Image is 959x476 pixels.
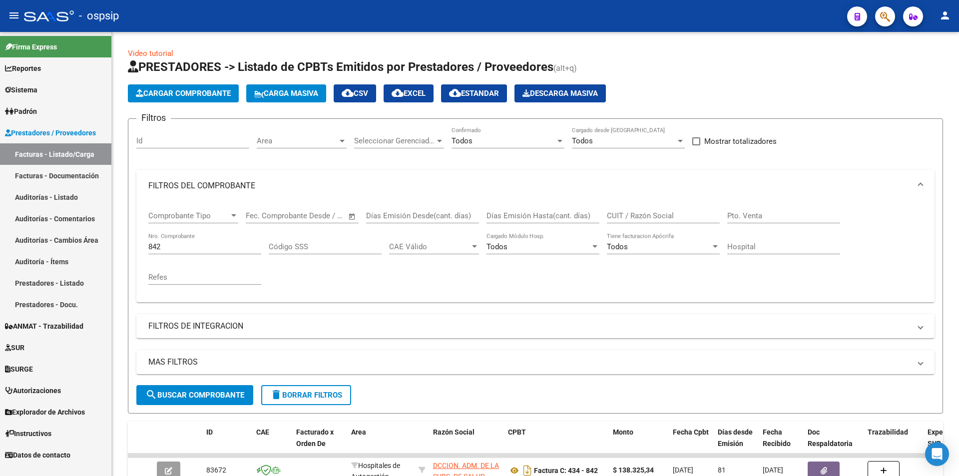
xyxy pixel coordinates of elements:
[522,89,598,98] span: Descarga Masiva
[5,321,83,332] span: ANMAT - Trazabilidad
[342,89,368,98] span: CSV
[136,350,935,374] mat-expansion-panel-header: MAS FILTROS
[261,385,351,405] button: Borrar Filtros
[254,89,318,98] span: Carga Masiva
[148,180,911,191] mat-panel-title: FILTROS DEL COMPROBANTE
[763,428,791,448] span: Fecha Recibido
[486,242,507,251] span: Todos
[5,63,41,74] span: Reportes
[79,5,119,27] span: - ospsip
[8,9,20,21] mat-icon: menu
[256,428,269,436] span: CAE
[334,84,376,102] button: CSV
[759,422,804,466] datatable-header-cell: Fecha Recibido
[148,357,911,368] mat-panel-title: MAS FILTROS
[514,84,606,102] app-download-masive: Descarga masiva de comprobantes (adjuntos)
[718,466,726,474] span: 81
[925,442,949,466] div: Open Intercom Messenger
[246,211,278,220] input: Start date
[429,422,504,466] datatable-header-cell: Razón Social
[136,202,935,302] div: FILTROS DEL COMPROBANTE
[384,84,434,102] button: EXCEL
[202,422,252,466] datatable-header-cell: ID
[136,170,935,202] mat-expansion-panel-header: FILTROS DEL COMPROBANTE
[609,422,669,466] datatable-header-cell: Monto
[504,422,609,466] datatable-header-cell: CPBT
[572,136,593,145] span: Todos
[389,242,470,251] span: CAE Válido
[136,111,171,125] h3: Filtros
[128,60,553,74] span: PRESTADORES -> Listado de CPBTs Emitidos por Prestadores / Proveedores
[252,422,292,466] datatable-header-cell: CAE
[607,242,628,251] span: Todos
[452,136,473,145] span: Todos
[5,450,70,461] span: Datos de contacto
[673,428,709,436] span: Fecha Cpbt
[347,211,358,222] button: Open calendar
[449,87,461,99] mat-icon: cloud_download
[206,428,213,436] span: ID
[128,49,173,58] a: Video tutorial
[145,391,244,400] span: Buscar Comprobante
[5,41,57,52] span: Firma Express
[433,428,475,436] span: Razón Social
[669,422,714,466] datatable-header-cell: Fecha Cpbt
[296,428,334,448] span: Facturado x Orden De
[257,136,338,145] span: Area
[613,466,654,474] strong: $ 138.325,34
[342,87,354,99] mat-icon: cloud_download
[939,9,951,21] mat-icon: person
[5,428,51,439] span: Instructivos
[292,422,347,466] datatable-header-cell: Facturado x Orden De
[704,135,777,147] span: Mostrar totalizadores
[148,211,229,220] span: Comprobante Tipo
[553,63,577,73] span: (alt+q)
[5,407,85,418] span: Explorador de Archivos
[864,422,924,466] datatable-header-cell: Trazabilidad
[347,422,415,466] datatable-header-cell: Area
[136,314,935,338] mat-expansion-panel-header: FILTROS DE INTEGRACION
[534,467,598,475] strong: Factura C: 434 - 842
[246,84,326,102] button: Carga Masiva
[392,87,404,99] mat-icon: cloud_download
[136,385,253,405] button: Buscar Comprobante
[5,106,37,117] span: Padrón
[613,428,633,436] span: Monto
[449,89,499,98] span: Estandar
[763,466,783,474] span: [DATE]
[270,389,282,401] mat-icon: delete
[508,428,526,436] span: CPBT
[145,389,157,401] mat-icon: search
[718,428,753,448] span: Días desde Emisión
[392,89,426,98] span: EXCEL
[673,466,693,474] span: [DATE]
[136,89,231,98] span: Cargar Comprobante
[5,385,61,396] span: Autorizaciones
[354,136,435,145] span: Seleccionar Gerenciador
[5,84,37,95] span: Sistema
[868,428,908,436] span: Trazabilidad
[287,211,336,220] input: End date
[148,321,911,332] mat-panel-title: FILTROS DE INTEGRACION
[270,391,342,400] span: Borrar Filtros
[351,428,366,436] span: Area
[128,84,239,102] button: Cargar Comprobante
[808,428,853,448] span: Doc Respaldatoria
[206,466,226,474] span: 83672
[5,342,24,353] span: SUR
[441,84,507,102] button: Estandar
[804,422,864,466] datatable-header-cell: Doc Respaldatoria
[5,364,33,375] span: SURGE
[714,422,759,466] datatable-header-cell: Días desde Emisión
[5,127,96,138] span: Prestadores / Proveedores
[514,84,606,102] button: Descarga Masiva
